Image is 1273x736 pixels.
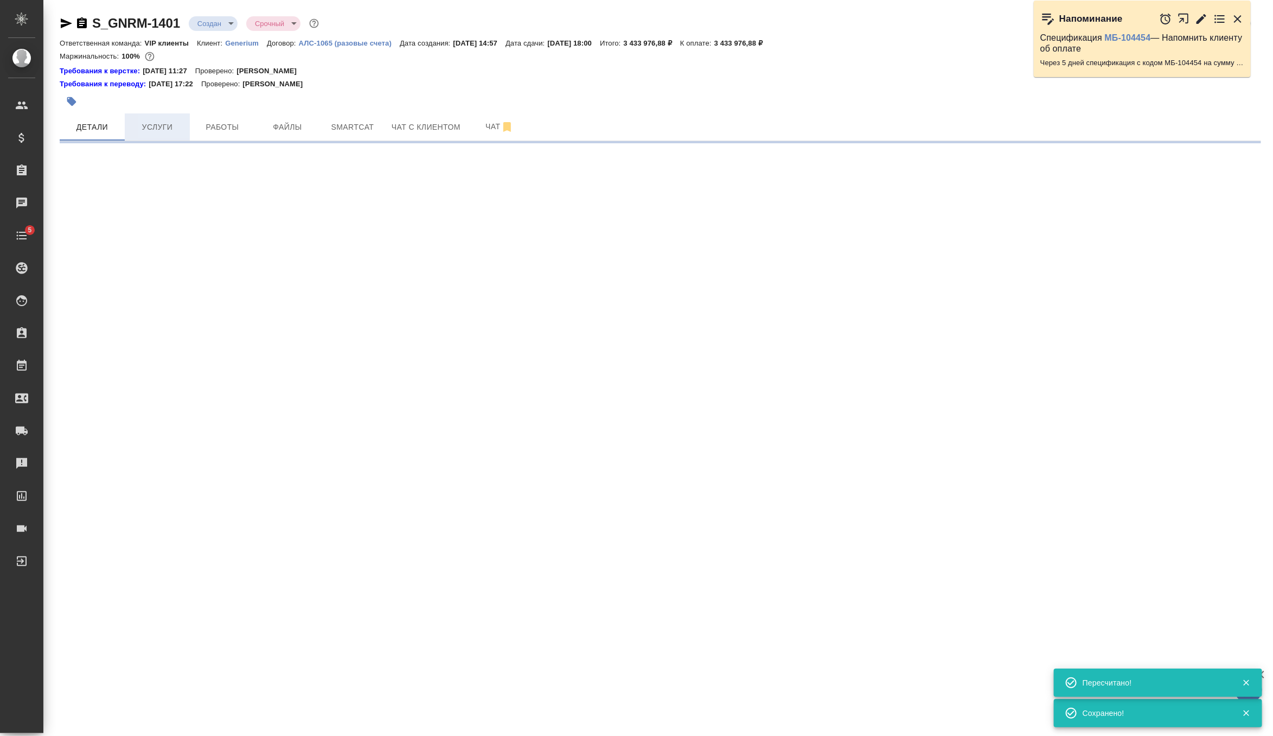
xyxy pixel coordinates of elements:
[624,39,680,47] p: 3 433 976,88 ₽
[1105,33,1151,42] a: МБ-104454
[236,66,305,77] p: [PERSON_NAME]
[189,16,238,31] div: Создан
[60,52,121,60] p: Маржинальность:
[195,66,237,77] p: Проверено:
[261,120,314,134] span: Файлы
[453,39,506,47] p: [DATE] 14:57
[474,120,526,134] span: Чат
[60,17,73,30] button: Скопировать ссылку для ЯМессенджера
[225,39,267,47] p: Generium
[60,39,145,47] p: Ответственная команда:
[143,66,195,77] p: [DATE] 11:27
[1235,708,1257,718] button: Закрыть
[1040,58,1244,68] p: Через 5 дней спецификация с кодом МБ-104454 на сумму 1831722.1800000002 RUB будет просрочена
[66,120,118,134] span: Детали
[92,16,180,30] a: S_GNRM-1401
[1178,7,1190,30] button: Открыть в новой вкладке
[252,19,287,28] button: Срочный
[149,79,201,90] p: [DATE] 17:22
[60,79,149,90] a: Требования к переводу:
[1231,12,1244,26] button: Закрыть
[400,39,453,47] p: Дата создания:
[1159,12,1172,26] button: Отложить
[1235,678,1257,688] button: Закрыть
[1195,12,1208,26] button: Редактировать
[131,120,183,134] span: Услуги
[246,16,300,31] div: Создан
[501,120,514,134] svg: Отписаться
[1059,14,1123,24] p: Напоминание
[1083,677,1226,688] div: Пересчитано!
[299,38,400,47] a: АЛС-1065 (разовые счета)
[1213,12,1226,26] button: Перейти в todo
[307,16,321,30] button: Доп статусы указывают на важность/срочность заказа
[327,120,379,134] span: Smartcat
[194,19,225,28] button: Создан
[392,120,460,134] span: Чат с клиентом
[600,39,623,47] p: Итого:
[299,39,400,47] p: АЛС-1065 (разовые счета)
[680,39,714,47] p: К оплате:
[506,39,547,47] p: Дата сдачи:
[714,39,771,47] p: 3 433 976,88 ₽
[121,52,143,60] p: 100%
[21,225,38,236] span: 5
[242,79,311,90] p: [PERSON_NAME]
[267,39,299,47] p: Договор:
[197,39,225,47] p: Клиент:
[548,39,600,47] p: [DATE] 18:00
[145,39,197,47] p: VIP клиенты
[75,17,88,30] button: Скопировать ссылку
[1083,708,1226,719] div: Сохранено!
[225,38,267,47] a: Generium
[60,66,143,77] a: Требования к верстке:
[201,79,243,90] p: Проверено:
[60,79,149,90] div: Нажми, чтобы открыть папку с инструкцией
[3,222,41,249] a: 5
[1040,33,1244,54] p: Спецификация — Напомнить клиенту об оплате
[60,90,84,113] button: Добавить тэг
[196,120,248,134] span: Работы
[60,66,143,77] div: Нажми, чтобы открыть папку с инструкцией
[143,49,157,64] button: 0.00 RUB;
